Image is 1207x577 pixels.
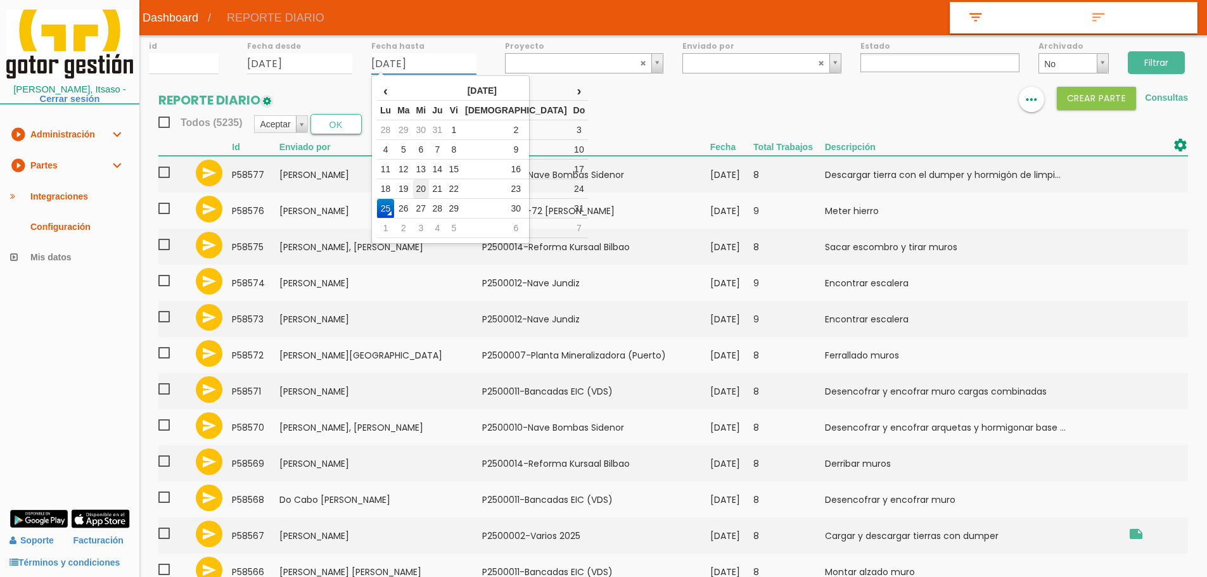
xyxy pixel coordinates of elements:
td: 4 [377,140,394,160]
label: Fecha hasta [371,41,476,51]
a: Aceptar [255,116,307,132]
th: ‹ [377,81,394,101]
td: P2500010-Nave Bombas Sidenor [482,409,710,445]
td: 8 [446,140,463,160]
td: Meter hierro [825,193,1121,229]
td: [DATE] [710,517,753,554]
td: 21 [429,179,445,199]
i: send [201,526,217,542]
a: Consultas [1145,92,1188,103]
td: 58571 [232,373,279,409]
td: 30 [413,120,430,140]
td: 5 [394,140,412,160]
img: edit-1.png [260,95,273,108]
td: 2 [462,120,570,140]
th: Total Trabajos [753,137,825,156]
td: Cargar y descargar tierras con dumper [825,517,1121,554]
td: [DATE] [710,301,753,337]
a: No [1038,53,1108,73]
h2: REPORTE DIARIO [158,93,273,107]
td: Descargar tierra con el dumper y hormigón de limpi... [825,156,1121,193]
td: [PERSON_NAME][GEOGRAPHIC_DATA] [279,337,482,373]
i: send [201,382,217,397]
i: send [201,418,217,433]
th: Fecha [710,137,753,156]
td: 58572 [232,337,279,373]
td: 9 [462,140,570,160]
td: [DATE] [710,445,753,481]
td: 8 [753,481,825,517]
td: [PERSON_NAME] [279,373,482,409]
th: Descripción [825,137,1121,156]
img: itcons-logo [6,10,133,79]
td: P2500002-Varios 2025 [482,517,710,554]
td: 1 [446,120,463,140]
td: Desencofrar y encofrar muro cargas combinadas [825,373,1121,409]
span: REPORTE DIARIO [217,2,334,34]
td: 9 [753,265,825,301]
td: P2500010-Nave Bombas Sidenor [482,156,710,193]
td: 3 [570,120,589,140]
td: 3 [413,219,430,238]
td: 14 [429,160,445,179]
td: 8 [753,409,825,445]
i: send [201,274,217,289]
label: Fecha desde [247,41,352,51]
td: 26 [394,199,412,219]
i: send [201,490,217,505]
label: Estado [860,41,1019,51]
td: Encontrar escalera [825,265,1121,301]
a: Términos y condiciones [10,557,120,567]
button: OK [310,114,362,134]
td: 8 [753,156,825,193]
a: Crear PARTE [1057,92,1137,103]
td: 5 [446,219,463,238]
td: 8 [753,373,825,409]
td: [PERSON_NAME], [PERSON_NAME] [279,229,482,265]
input: Filtrar [1128,51,1185,74]
span: Todos (5235) [158,115,243,130]
td: 13 [413,160,430,179]
td: [DATE] [710,373,753,409]
td: 58570 [232,409,279,445]
i: send [201,310,217,325]
td: P2500012-Nave Jundiz [482,265,710,301]
td: [PERSON_NAME] [279,445,482,481]
td: [PERSON_NAME], [PERSON_NAME] [279,409,482,445]
td: [PERSON_NAME] [279,193,482,229]
i: filter_list [966,10,986,26]
th: [DATE] [394,81,570,101]
th: › [570,81,589,101]
span: No [1044,54,1091,74]
i: send [201,346,217,361]
td: 29 [394,120,412,140]
label: Enviado por [682,41,841,51]
td: 7 [570,219,589,238]
i: expand_more [109,150,124,181]
td: 20 [413,179,430,199]
th: Ma [394,101,412,120]
label: Archivado [1038,41,1108,51]
td: 58577 [232,156,279,193]
td: 7 [429,140,445,160]
td: 24 [570,179,589,199]
a: filter_list [950,3,1074,33]
td: 10 [570,140,589,160]
td: 16 [462,160,570,179]
td: P2500007-Planta Mineralizadora (Puerto) [482,337,710,373]
td: 19 [394,179,412,199]
td: P2500014-Reforma Kursaal Bilbao [482,229,710,265]
td: 58567 [232,517,279,554]
td: Desencofrar y encofrar arquetas y hormigonar base ... [825,409,1121,445]
td: Ferrallado muros [825,337,1121,373]
td: [PERSON_NAME] [279,517,482,554]
td: Derribar muros [825,445,1121,481]
td: [DATE] [710,337,753,373]
td: 23 [462,179,570,199]
i: sort [1089,10,1109,26]
td: [DATE] [710,265,753,301]
td: 8 [753,229,825,265]
td: 58569 [232,445,279,481]
i: more_horiz [1023,87,1040,112]
td: Desencofrar y encofrar muro [825,481,1121,517]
